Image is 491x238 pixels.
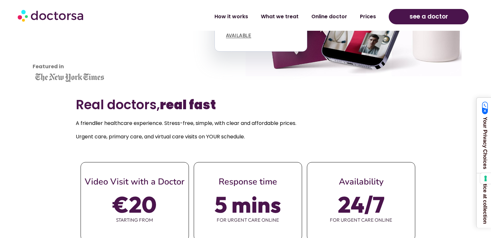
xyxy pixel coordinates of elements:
[409,12,448,22] span: see a doctor
[480,173,491,184] button: Your consent preferences for tracking technologies
[354,9,382,24] a: Prices
[76,132,416,141] p: Urgent care, primary care, and virtual care visits on YOUR schedule.
[226,33,252,38] a: AVAILABLE
[254,9,305,24] a: What we treat
[76,119,416,128] p: A friendlier healthcare experience. Stress-free, simple, with clear and affordable prices.
[85,176,184,188] span: Video Visit with a Doctor
[76,97,416,112] h2: Real doctors,
[129,9,382,24] nav: Menu
[482,102,488,114] img: California Consumer Privacy Act (CCPA) Opt-Out Icon
[33,24,90,72] iframe: Customer reviews powered by Trustpilot
[339,176,384,188] span: Availability
[305,9,354,24] a: Online doctor
[219,176,277,188] span: Response time
[208,9,254,24] a: How it works
[389,9,469,24] a: see a doctor
[33,63,64,70] strong: Featured in
[307,213,415,227] span: for urgent care online
[81,213,189,227] span: starting from
[113,195,157,213] span: €20
[338,195,385,213] span: 24/7
[214,195,281,213] span: 5 mins
[194,213,302,227] span: for urgent care online
[160,96,216,114] b: real fast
